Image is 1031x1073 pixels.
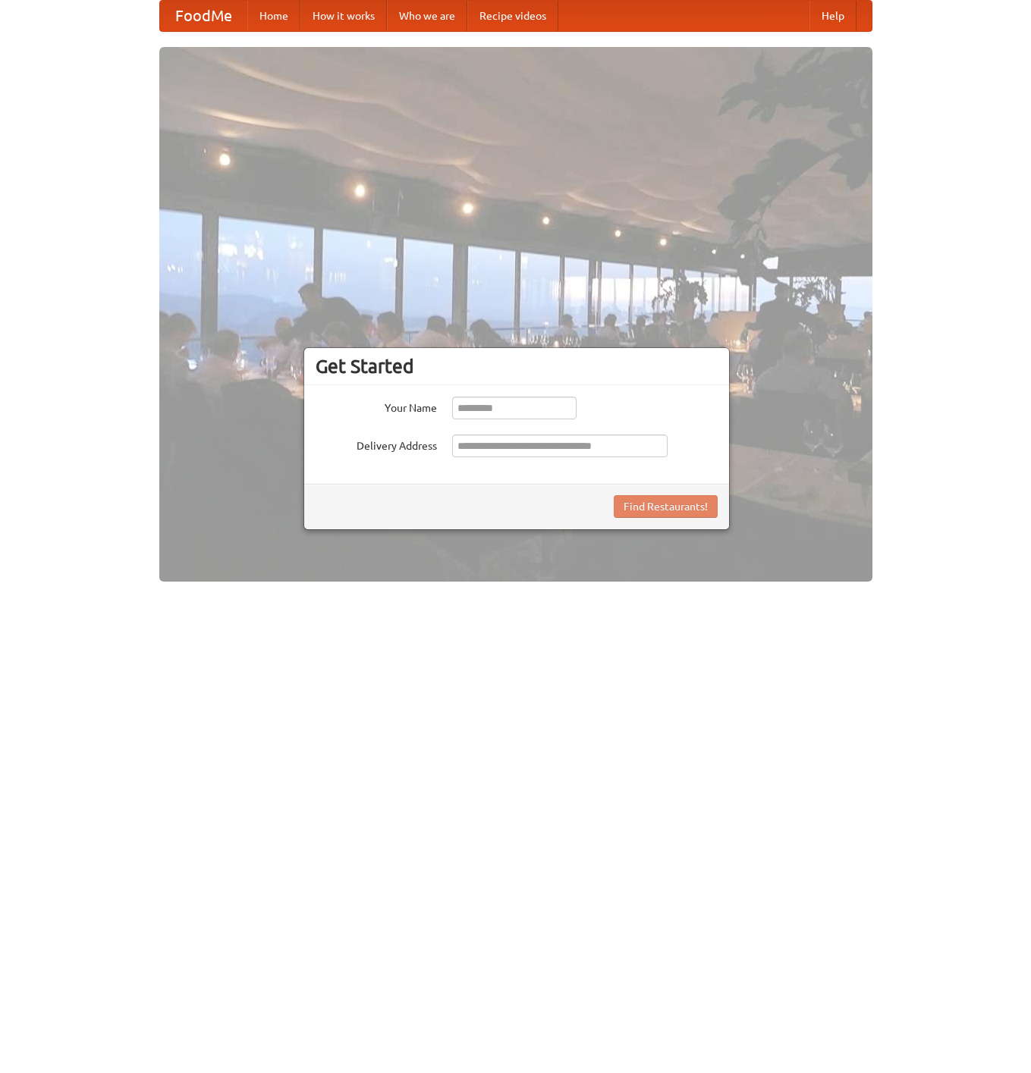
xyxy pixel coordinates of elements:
[160,1,247,31] a: FoodMe
[614,495,718,518] button: Find Restaurants!
[387,1,467,31] a: Who we are
[300,1,387,31] a: How it works
[316,355,718,378] h3: Get Started
[467,1,558,31] a: Recipe videos
[247,1,300,31] a: Home
[809,1,857,31] a: Help
[316,435,437,453] label: Delivery Address
[316,397,437,416] label: Your Name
